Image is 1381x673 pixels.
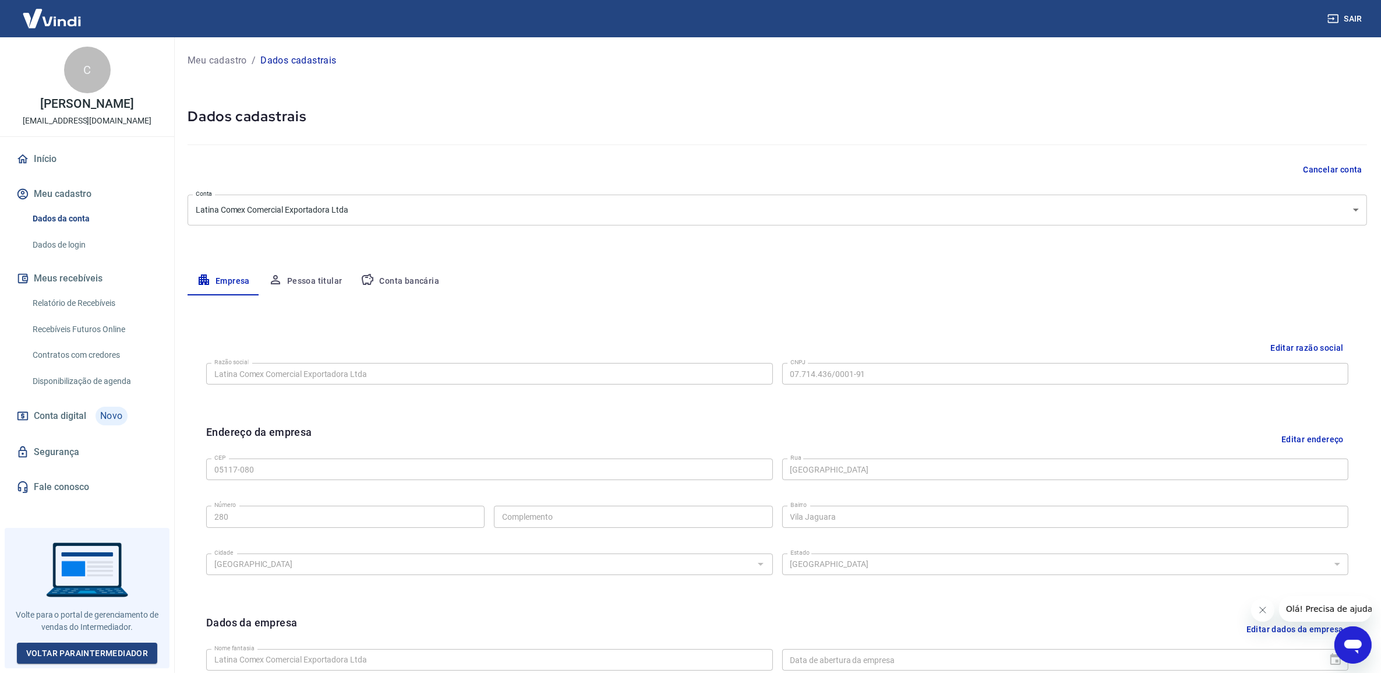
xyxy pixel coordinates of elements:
[17,643,158,664] a: Voltar paraIntermediador
[1325,8,1367,30] button: Sair
[14,181,160,207] button: Meu cadastro
[14,266,160,291] button: Meus recebíveis
[214,644,255,653] label: Nome fantasia
[1298,159,1367,181] button: Cancelar conta
[28,369,160,393] a: Disponibilização de agenda
[1242,615,1348,644] button: Editar dados da empresa
[790,453,801,462] label: Rua
[214,453,225,462] label: CEP
[64,47,111,93] div: C
[28,343,160,367] a: Contratos com credores
[34,408,86,424] span: Conta digital
[1279,596,1372,622] iframe: Mensagem da empresa
[196,189,212,198] label: Conta
[28,318,160,341] a: Recebíveis Futuros Online
[188,195,1367,225] div: Latina Comex Comercial Exportadora Ltda
[790,358,806,367] label: CNPJ
[206,424,312,454] h6: Endereço da empresa
[40,98,133,110] p: [PERSON_NAME]
[1334,626,1372,664] iframe: Botão para abrir a janela de mensagens
[1277,424,1348,454] button: Editar endereço
[23,115,151,127] p: [EMAIL_ADDRESS][DOMAIN_NAME]
[252,54,256,68] p: /
[260,54,336,68] p: Dados cadastrais
[14,1,90,36] img: Vindi
[96,407,128,425] span: Novo
[14,439,160,465] a: Segurança
[351,267,448,295] button: Conta bancária
[782,649,1320,671] input: DD/MM/YYYY
[188,54,247,68] a: Meu cadastro
[214,358,249,367] label: Razão social
[28,233,160,257] a: Dados de login
[790,548,810,557] label: Estado
[790,501,807,509] label: Bairro
[28,291,160,315] a: Relatório de Recebíveis
[28,207,160,231] a: Dados da conta
[214,548,233,557] label: Cidade
[14,146,160,172] a: Início
[1266,337,1348,359] button: Editar razão social
[14,402,160,430] a: Conta digitalNovo
[188,107,1367,126] h5: Dados cadastrais
[214,501,236,509] label: Número
[1251,598,1274,622] iframe: Fechar mensagem
[14,474,160,500] a: Fale conosco
[259,267,352,295] button: Pessoa titular
[210,557,750,572] input: Digite aqui algumas palavras para buscar a cidade
[188,267,259,295] button: Empresa
[7,8,98,17] span: Olá! Precisa de ajuda?
[206,615,297,644] h6: Dados da empresa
